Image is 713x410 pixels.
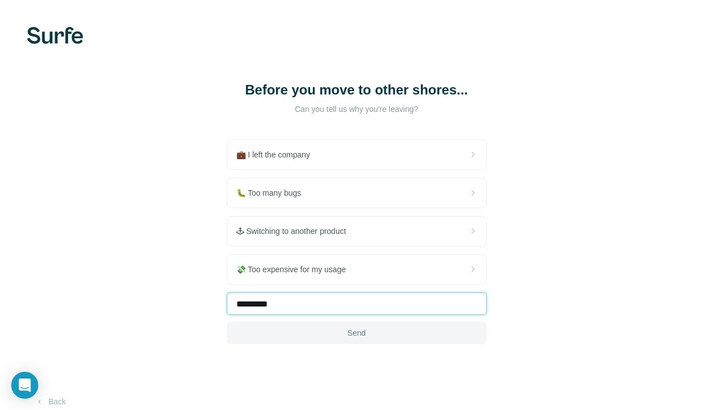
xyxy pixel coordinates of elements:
p: Can you tell us why you're leaving? [244,103,469,115]
div: Open Intercom Messenger [11,372,38,399]
span: 💼 I left the company [236,149,319,160]
img: Surfe's logo [27,27,83,44]
h1: Before you move to other shores... [244,81,469,99]
span: 💸 Too expensive for my usage [236,264,355,275]
span: 🕹 Switching to another product [236,226,355,237]
span: Send [347,327,366,339]
button: Send [227,322,487,344]
span: 🐛 Too many bugs [236,187,311,199]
